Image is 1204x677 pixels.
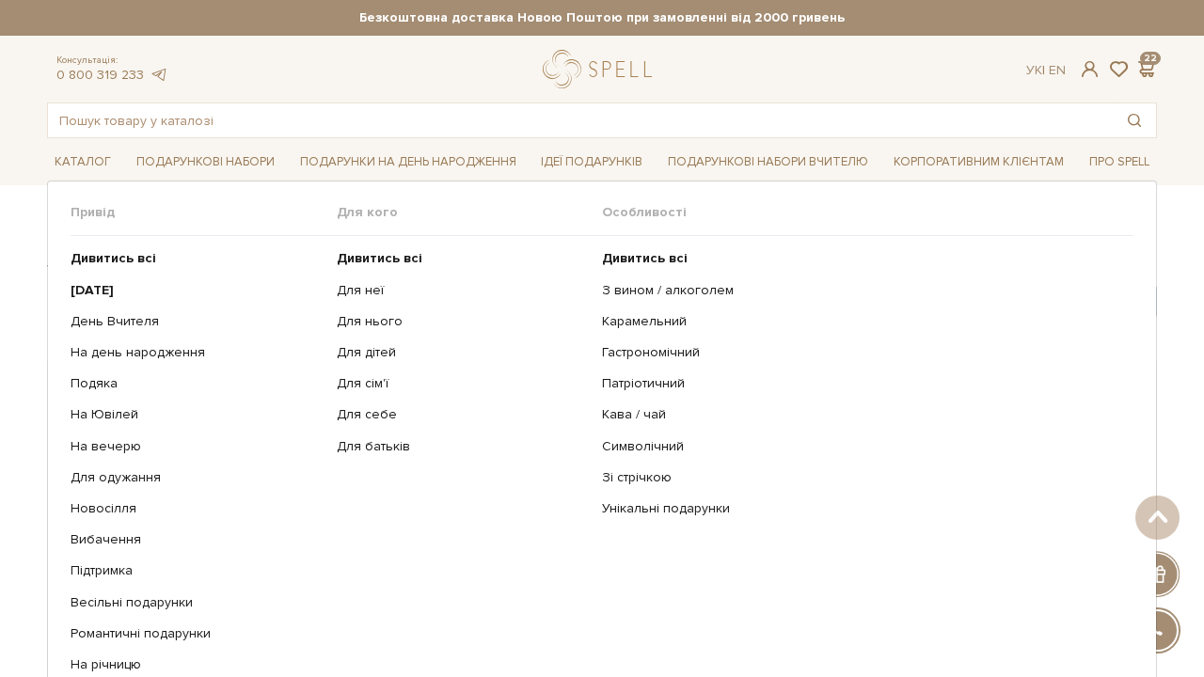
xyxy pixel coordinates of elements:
[71,438,323,455] a: На вечерю
[56,67,144,83] a: 0 800 319 233
[71,625,323,642] a: Романтичні подарунки
[1082,148,1157,177] a: Про Spell
[71,282,323,299] a: [DATE]
[337,313,589,330] a: Для нього
[337,250,422,266] b: Дивитись всі
[602,344,1119,361] a: Гастрономічний
[602,469,1119,486] a: Зі стрічкою
[71,250,323,267] a: Дивитись всі
[1113,103,1156,137] button: Пошук товару у каталозі
[48,103,1113,137] input: Пошук товару у каталозі
[71,282,114,298] b: [DATE]
[71,594,323,611] a: Весільні подарунки
[129,148,282,177] a: Подарункові набори
[337,282,589,299] a: Для неї
[602,500,1119,517] a: Унікальні подарунки
[886,148,1071,177] a: Корпоративним клієнтам
[602,250,688,266] b: Дивитись всі
[337,344,589,361] a: Для дітей
[602,313,1119,330] a: Карамельний
[337,250,589,267] a: Дивитись всі
[71,250,156,266] b: Дивитись всі
[602,375,1119,392] a: Патріотичний
[337,406,589,423] a: Для себе
[71,313,323,330] a: День Вчителя
[71,406,323,423] a: На Ювілей
[602,438,1119,455] a: Символічний
[56,55,167,67] span: Консультація:
[71,531,323,548] a: Вибачення
[71,656,323,673] a: На річницю
[602,282,1119,299] a: З вином / алкоголем
[543,50,660,88] a: logo
[602,204,1133,221] span: Особливості
[337,438,589,455] a: Для батьків
[71,344,323,361] a: На день народження
[533,148,650,177] a: Ідеї подарунків
[149,67,167,83] a: telegram
[337,375,589,392] a: Для сім'ї
[71,375,323,392] a: Подяка
[71,562,323,579] a: Підтримка
[47,148,119,177] a: Каталог
[660,146,876,178] a: Подарункові набори Вчителю
[1026,62,1066,79] div: Ук
[71,469,323,486] a: Для одужання
[1049,62,1066,78] a: En
[71,204,337,221] span: Привід
[293,148,524,177] a: Подарунки на День народження
[1042,62,1045,78] span: |
[47,9,1157,26] strong: Безкоштовна доставка Новою Поштою при замовленні від 2000 гривень
[602,406,1119,423] a: Кава / чай
[337,204,603,221] span: Для кого
[71,500,323,517] a: Новосілля
[602,250,1119,267] a: Дивитись всі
